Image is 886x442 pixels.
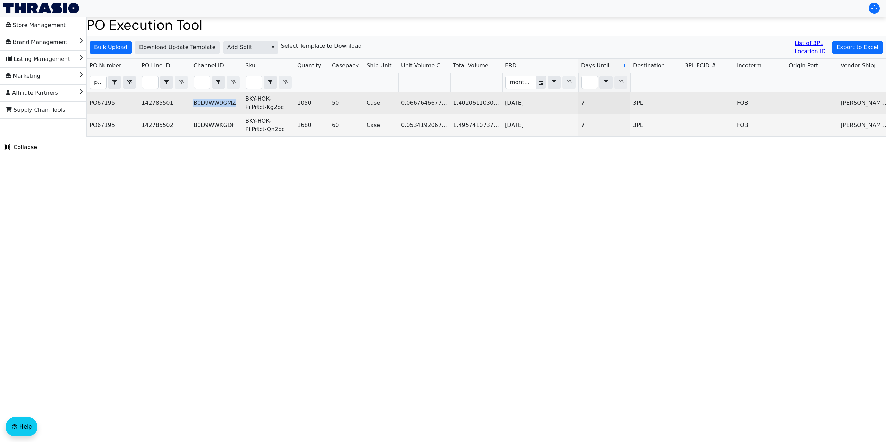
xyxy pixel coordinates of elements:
[160,76,173,89] span: Choose Operator
[401,62,447,70] span: Unit Volume CBM
[789,62,818,70] span: Origin Port
[191,114,243,136] td: B0D9WWKGDF
[578,114,630,136] td: 7
[135,41,220,54] button: Download Update Template
[295,92,329,114] td: 1050
[6,71,40,82] span: Marketing
[4,143,37,151] span: Collapse
[502,92,578,114] td: [DATE]
[87,17,886,33] h1: PO Execution Tool
[142,76,158,89] input: Filter
[243,92,295,114] td: BKY-HOK-PilPrtct-Kg2pc
[191,73,243,92] th: Filter
[264,76,277,89] span: Choose Operator
[600,76,612,89] button: select
[6,54,70,65] span: Listing Management
[502,73,578,92] th: Filter
[227,43,264,52] span: Add Split
[268,41,278,54] button: select
[506,76,536,89] input: Filter
[246,76,262,89] input: Filter
[139,73,191,92] th: Filter
[19,423,32,431] span: Help
[139,92,191,114] td: 142785501
[734,92,786,114] td: FOB
[6,37,67,48] span: Brand Management
[630,92,682,114] td: 3PL
[281,43,362,49] h6: Select Template to Download
[139,43,216,52] span: Download Update Template
[832,41,883,54] button: Export to Excel
[108,76,121,89] button: select
[734,114,786,136] td: FOB
[87,92,139,114] td: PO67195
[90,62,121,70] span: PO Number
[191,92,243,114] td: B0D9WW9GMZ
[329,92,364,114] td: 50
[578,73,630,92] th: Filter
[6,104,65,116] span: Supply Chain Tools
[139,114,191,136] td: 142785502
[264,76,277,89] button: select
[142,62,170,70] span: PO Line ID
[297,62,321,70] span: Quantity
[243,114,295,136] td: BKY-HOK-PilPrtct-Qn2pc
[364,114,398,136] td: Case
[108,76,121,89] span: Choose Operator
[90,76,106,89] input: Filter
[245,62,255,70] span: Sku
[6,417,37,436] button: Help floatingactionbutton
[582,76,598,89] input: Filter
[578,92,630,114] td: 7
[630,114,682,136] td: 3PL
[548,76,560,89] button: select
[450,114,502,136] td: 1.495741073792
[505,62,517,70] span: ERD
[295,114,329,136] td: 1680
[450,92,502,114] td: 1.402061103093
[160,76,173,89] button: select
[212,76,225,89] button: select
[94,43,127,52] span: Bulk Upload
[548,76,561,89] span: Choose Operator
[243,73,295,92] th: Filter
[123,76,136,89] button: Clear
[633,62,665,70] span: Destination
[87,114,139,136] td: PO67195
[398,114,450,136] td: 0.05341920670976
[6,88,58,99] span: Affiliate Partners
[332,62,359,70] span: Casepack
[367,62,392,70] span: Ship Unit
[194,76,210,89] input: Filter
[87,73,139,92] th: Filter
[837,43,878,52] span: Export to Excel
[6,20,66,31] span: Store Management
[453,62,499,70] span: Total Volume CBM
[364,92,398,114] td: Case
[3,3,79,13] img: Thrasio Logo
[581,62,617,70] span: Days Until ERD
[536,76,546,89] button: Toggle calendar
[502,114,578,136] td: [DATE]
[795,39,829,56] a: List of 3PL Location ID
[398,92,450,114] td: 0.06676466776072
[737,62,761,70] span: Incoterm
[193,62,224,70] span: Channel ID
[212,76,225,89] span: Choose Operator
[685,62,716,70] span: 3PL FCID #
[90,41,132,54] button: Bulk Upload
[329,114,364,136] td: 60
[599,76,613,89] span: Choose Operator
